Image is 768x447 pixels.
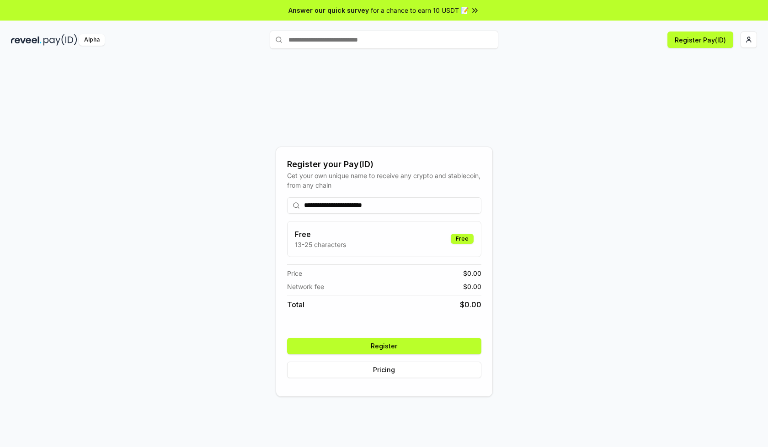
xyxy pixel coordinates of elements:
button: Pricing [287,362,481,378]
img: pay_id [43,34,77,46]
div: Alpha [79,34,105,46]
span: Price [287,268,302,278]
div: Register your Pay(ID) [287,158,481,171]
button: Register Pay(ID) [667,32,733,48]
span: $ 0.00 [463,282,481,291]
span: Total [287,299,304,310]
span: $ 0.00 [463,268,481,278]
span: Answer our quick survey [288,5,369,15]
span: for a chance to earn 10 USDT 📝 [371,5,469,15]
div: Get your own unique name to receive any crypto and stablecoin, from any chain [287,171,481,190]
p: 13-25 characters [295,240,346,249]
button: Register [287,338,481,354]
img: reveel_dark [11,34,42,46]
div: Free [451,234,474,244]
h3: Free [295,229,346,240]
span: Network fee [287,282,324,291]
span: $ 0.00 [460,299,481,310]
